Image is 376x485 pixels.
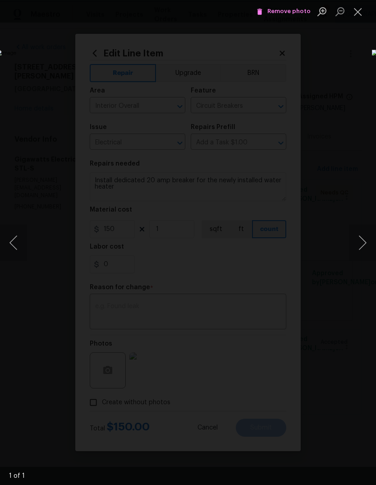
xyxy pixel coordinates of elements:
button: Next image [349,225,376,261]
button: Zoom out [331,4,349,19]
button: Zoom in [313,4,331,19]
span: Remove photo [257,6,311,17]
button: Close lightbox [349,4,367,19]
